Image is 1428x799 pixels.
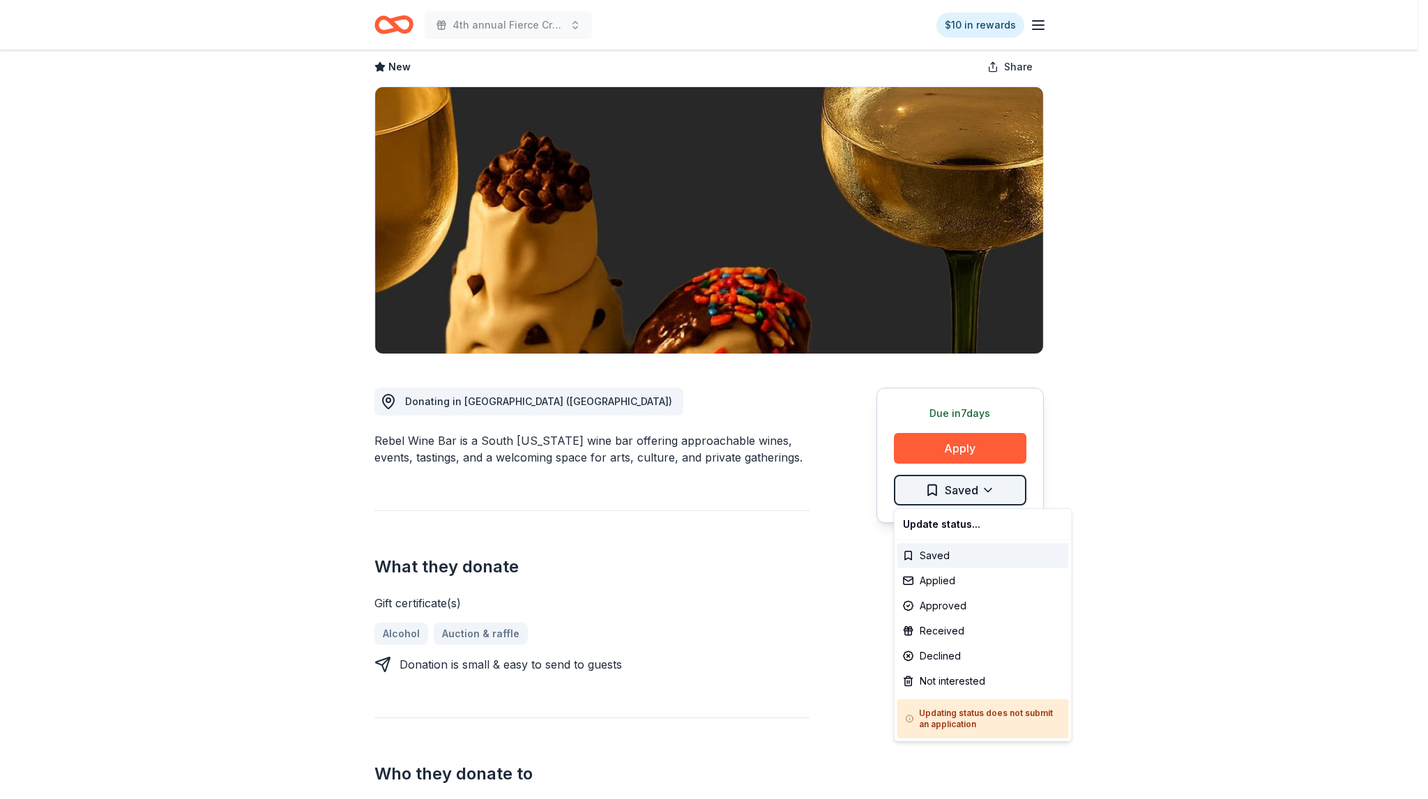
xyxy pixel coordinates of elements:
h5: Updating status does not submit an application [906,708,1061,730]
div: Declined [897,644,1069,669]
div: Not interested [897,669,1069,694]
div: Received [897,618,1069,644]
span: 4th annual Fierce Creatives [453,17,564,33]
div: Applied [897,568,1069,593]
div: Update status... [897,512,1069,537]
div: Saved [897,543,1069,568]
div: Approved [897,593,1069,618]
